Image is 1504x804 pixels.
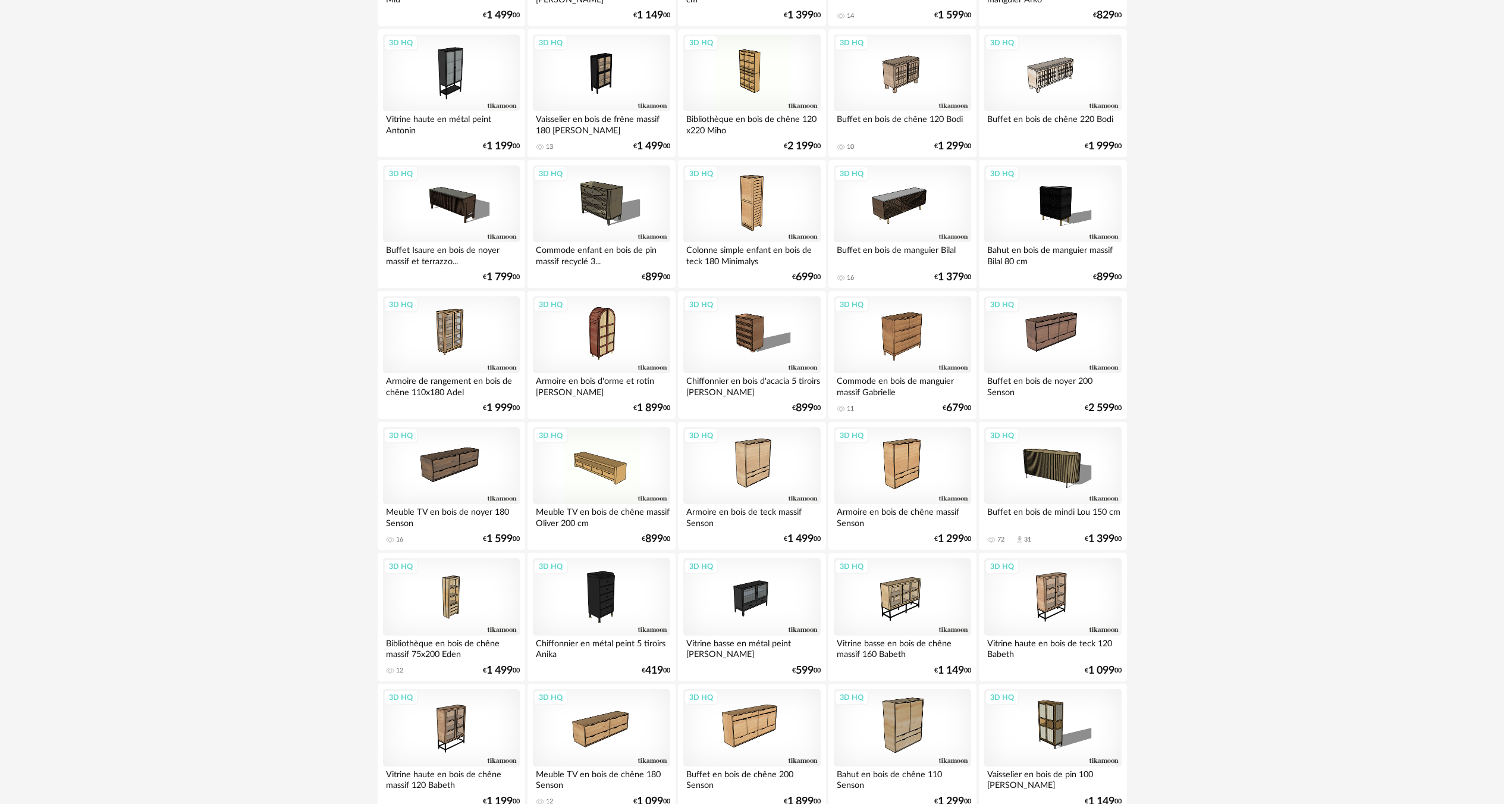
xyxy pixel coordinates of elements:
div: 3D HQ [533,690,568,705]
div: € 00 [483,142,520,151]
div: 3D HQ [533,297,568,312]
span: 699 [796,273,814,281]
div: 3D HQ [384,297,418,312]
a: 3D HQ Buffet Isaure en bois de noyer massif et terrazzo... €1 79900 [378,160,525,289]
span: 1 999 [486,404,513,412]
a: 3D HQ Vitrine haute en bois de teck 120 Babeth €1 09900 [979,553,1126,681]
span: Download icon [1015,535,1024,544]
div: 3D HQ [834,166,869,182]
span: 679 [946,404,964,412]
span: 899 [645,273,663,281]
div: Armoire de rangement en bois de chêne 110x180 Adel [383,373,520,397]
div: € 00 [1085,142,1122,151]
span: 899 [796,404,814,412]
span: 1 499 [486,11,513,20]
div: € 00 [934,667,971,675]
div: € 00 [792,273,821,281]
div: € 00 [934,273,971,281]
div: € 00 [1093,273,1122,281]
a: 3D HQ Meuble TV en bois de chêne massif Oliver 200 cm €89900 [528,422,675,550]
a: 3D HQ Vitrine basse en métal peint [PERSON_NAME] €59900 [678,553,825,681]
div: 3D HQ [985,559,1019,574]
span: 1 399 [787,11,814,20]
div: 3D HQ [834,690,869,705]
div: 3D HQ [985,690,1019,705]
div: 3D HQ [684,35,718,51]
div: Armoire en bois de teck massif Senson [683,504,820,528]
span: 1 899 [637,404,663,412]
div: Vaisselier en bois de frêne massif 180 [PERSON_NAME] [533,111,670,135]
div: 31 [1024,536,1031,544]
div: € 00 [633,404,670,412]
div: 12 [396,667,403,675]
div: € 00 [792,404,821,412]
div: 3D HQ [834,35,869,51]
div: 14 [847,12,854,20]
div: Buffet en bois de chêne 200 Senson [683,767,820,790]
div: € 00 [784,11,821,20]
span: 899 [1097,273,1114,281]
div: Bibliothèque en bois de chêne 120 x220 Miho [683,111,820,135]
a: 3D HQ Bahut en bois de manguier massif Bilal 80 cm €89900 [979,160,1126,289]
a: 3D HQ Vitrine haute en métal peint Antonin €1 19900 [378,29,525,158]
div: € 00 [784,535,821,543]
a: 3D HQ Commode enfant en bois de pin massif recyclé 3... €89900 [528,160,675,289]
div: Armoire en bois d'orme et rotin [PERSON_NAME] [533,373,670,397]
div: Bahut en bois de chêne 110 Senson [834,767,971,790]
span: 1 999 [1088,142,1114,151]
div: 3D HQ [533,428,568,443]
span: 1 599 [938,11,964,20]
div: 3D HQ [384,559,418,574]
span: 599 [796,667,814,675]
div: 16 [396,536,403,544]
a: 3D HQ Vaisselier en bois de frêne massif 180 [PERSON_NAME] 13 €1 49900 [528,29,675,158]
a: 3D HQ Buffet en bois de noyer 200 Senson €2 59900 [979,291,1126,420]
a: 3D HQ Buffet en bois de chêne 120 Bodi 10 €1 29900 [828,29,976,158]
div: 3D HQ [384,166,418,182]
span: 899 [645,535,663,543]
div: Chiffonnier en bois d'acacia 5 tiroirs [PERSON_NAME] [683,373,820,397]
div: 3D HQ [985,35,1019,51]
div: 3D HQ [684,559,718,574]
div: € 00 [943,404,971,412]
span: 2 599 [1088,404,1114,412]
a: 3D HQ Colonne simple enfant en bois de teck 180 Minimalys €69900 [678,160,825,289]
div: € 00 [633,142,670,151]
div: € 00 [792,667,821,675]
a: 3D HQ Armoire de rangement en bois de chêne 110x180 Adel €1 99900 [378,291,525,420]
div: € 00 [1093,11,1122,20]
div: 10 [847,143,854,151]
div: 3D HQ [384,35,418,51]
div: 3D HQ [834,297,869,312]
div: € 00 [784,142,821,151]
a: 3D HQ Armoire en bois d'orme et rotin [PERSON_NAME] €1 89900 [528,291,675,420]
span: 1 799 [486,273,513,281]
span: 1 149 [938,667,964,675]
div: Vitrine basse en bois de chêne massif 160 Babeth [834,636,971,659]
div: Buffet en bois de mindi Lou 150 cm [984,504,1121,528]
a: 3D HQ Chiffonnier en bois d'acacia 5 tiroirs [PERSON_NAME] €89900 [678,291,825,420]
div: Meuble TV en bois de chêne massif Oliver 200 cm [533,504,670,528]
span: 1 199 [486,142,513,151]
div: € 00 [1085,667,1122,675]
span: 2 199 [787,142,814,151]
div: € 00 [483,11,520,20]
div: 3D HQ [985,166,1019,182]
div: € 00 [483,273,520,281]
a: 3D HQ Bibliothèque en bois de chêne massif 75x200 Eden 12 €1 49900 [378,553,525,681]
a: 3D HQ Meuble TV en bois de noyer 180 Senson 16 €1 59900 [378,422,525,550]
span: 1 099 [1088,667,1114,675]
a: 3D HQ Buffet en bois de manguier Bilal 16 €1 37900 [828,160,976,289]
div: Chiffonnier en métal peint 5 tiroirs Anika [533,636,670,659]
div: 3D HQ [384,428,418,443]
div: Bibliothèque en bois de chêne massif 75x200 Eden [383,636,520,659]
div: Buffet en bois de chêne 120 Bodi [834,111,971,135]
div: 16 [847,274,854,282]
div: Commode enfant en bois de pin massif recyclé 3... [533,242,670,266]
div: € 00 [934,142,971,151]
div: Bahut en bois de manguier massif Bilal 80 cm [984,242,1121,266]
div: Vitrine haute en bois de chêne massif 120 Babeth [383,767,520,790]
div: Buffet en bois de chêne 220 Bodi [984,111,1121,135]
div: 3D HQ [684,690,718,705]
span: 1 299 [938,535,964,543]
